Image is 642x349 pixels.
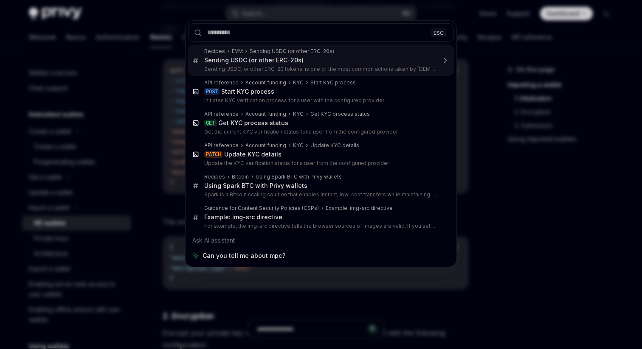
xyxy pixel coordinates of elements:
div: GET [204,120,217,126]
div: API reference [204,111,239,117]
div: Sending USDC (or other ERC-20s) [250,48,334,55]
p: Spark is a Bitcoin scaling solution that enables instant, low-cost transfers while maintaining Bitco [204,191,436,198]
div: Bitcoin [232,173,249,180]
div: Ask AI assistant [188,233,454,248]
div: Using Spark BTC with Privy wallets [204,182,307,190]
span: Can you tell me about mpc? [203,251,285,260]
div: Guidance for Content Security Policies (CSPs) [204,205,319,212]
div: Update KYC details [224,151,282,158]
div: KYC [293,142,304,149]
div: POST [204,88,220,95]
div: Start KYC process [310,79,356,86]
div: Account funding [245,111,286,117]
div: API reference [204,142,239,149]
div: Example: img-src directive [326,205,393,212]
div: Using Spark BTC with Privy wallets [256,173,342,180]
div: Sending USDC (or other ERC-20s) [204,56,304,64]
div: Recipes [204,48,225,55]
p: For example, the img-src directive tells the browser sources of images are valid. If you set this CS [204,223,436,229]
div: PATCH [204,151,222,158]
div: EVM [232,48,243,55]
p: Get the current KYC verification status for a user from the configured provider [204,128,436,135]
div: KYC [293,79,304,86]
p: Initiates KYC verification process for a user with the configured provider [204,97,436,104]
p: Update the KYC verification status for a user from the configured provider [204,160,436,167]
div: Account funding [245,79,286,86]
div: API reference [204,79,239,86]
div: Get KYC process status [218,119,288,127]
div: Account funding [245,142,286,149]
div: Start KYC process [221,88,274,95]
p: Sending USDC, or other ERC-20 tokens, is one of the most common actions taken by [DEMOGRAPHIC_DAT... [204,66,436,73]
div: KYC [293,111,304,117]
div: Recipes [204,173,225,180]
div: Example: img-src directive [204,213,282,221]
div: Get KYC process status [310,111,370,117]
div: ESC [431,28,446,37]
div: Update KYC details [310,142,359,149]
